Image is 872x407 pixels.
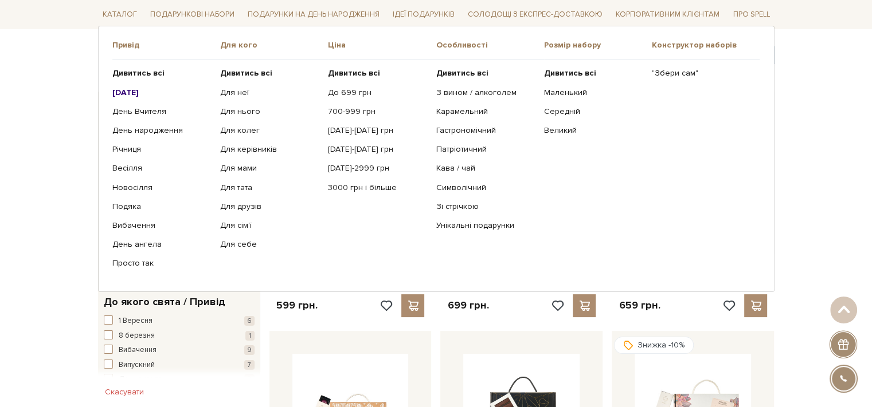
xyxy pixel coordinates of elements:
[220,106,319,117] a: Для нього
[220,68,319,78] a: Дивитись всі
[119,330,155,342] span: 8 березня
[104,315,255,327] button: 1 Вересня 6
[112,258,212,268] a: Просто так
[104,345,255,356] button: Вибачення 9
[112,68,212,78] a: Дивитись всі
[112,125,212,136] a: День народження
[652,68,751,78] a: "Збери сам"
[112,87,212,97] a: [DATE]
[388,6,459,23] a: Ідеї подарунків
[328,68,427,78] a: Дивитись всі
[112,201,212,212] a: Подяка
[463,5,607,24] a: Солодощі з експрес-доставкою
[619,299,660,312] p: 659 грн.
[276,299,318,312] p: 599 грн.
[220,40,328,50] span: Для кого
[119,374,162,385] span: День ангела
[220,201,319,212] a: Для друзів
[112,220,212,231] a: Вибачення
[244,374,255,384] span: 8
[112,144,212,155] a: Річниця
[112,182,212,192] a: Новосілля
[544,125,643,136] a: Великий
[614,337,694,354] div: Знижка -10%
[436,220,535,231] a: Унікальні подарунки
[112,106,212,117] a: День Вчителя
[112,163,212,173] a: Весілля
[104,294,225,310] span: До якого свята / Привід
[244,360,255,370] span: 7
[447,299,488,312] p: 699 грн.
[328,144,427,155] a: [DATE]-[DATE] грн
[611,6,724,23] a: Корпоративним клієнтам
[544,106,643,117] a: Середній
[436,87,535,97] a: З вином / алкоголем
[436,106,535,117] a: Карамельний
[112,87,139,97] b: [DATE]
[436,163,535,173] a: Кава / чай
[112,40,220,50] span: Привід
[544,87,643,97] a: Маленький
[119,315,152,327] span: 1 Вересня
[104,374,255,385] button: День ангела 8
[328,40,436,50] span: Ціна
[245,331,255,341] span: 1
[728,6,774,23] a: Про Spell
[328,87,427,97] a: До 699 грн
[220,68,272,78] b: Дивитись всі
[544,68,596,78] b: Дивитись всі
[104,330,255,342] button: 8 березня 1
[98,26,775,291] div: Каталог
[436,125,535,136] a: Гастрономічний
[436,144,535,155] a: Патріотичний
[220,182,319,192] a: Для тата
[98,6,142,23] a: Каталог
[104,359,255,371] button: Випускний 7
[220,125,319,136] a: Для колег
[652,40,760,50] span: Конструктор наборів
[436,182,535,192] a: Символічний
[243,6,384,23] a: Подарунки на День народження
[220,220,319,231] a: Для сім'ї
[436,40,543,50] span: Особливості
[244,316,255,326] span: 6
[328,106,427,117] a: 700-999 грн
[328,182,427,192] a: 3000 грн і більше
[98,383,151,401] button: Скасувати
[544,40,652,50] span: Розмір набору
[112,68,165,78] b: Дивитись всі
[146,6,239,23] a: Подарункові набори
[436,68,488,78] b: Дивитись всі
[220,144,319,155] a: Для керівників
[544,68,643,78] a: Дивитись всі
[328,163,427,173] a: [DATE]-2999 грн
[119,345,157,356] span: Вибачення
[119,359,155,371] span: Випускний
[436,201,535,212] a: Зі стрічкою
[244,345,255,355] span: 9
[220,163,319,173] a: Для мами
[436,68,535,78] a: Дивитись всі
[328,68,380,78] b: Дивитись всі
[112,239,212,250] a: День ангела
[220,239,319,250] a: Для себе
[328,125,427,136] a: [DATE]-[DATE] грн
[220,87,319,97] a: Для неї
